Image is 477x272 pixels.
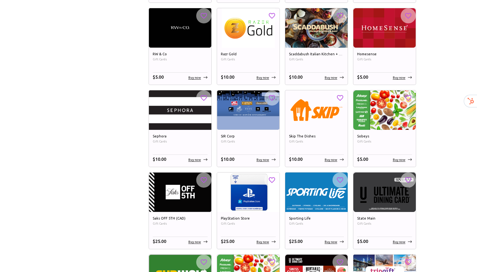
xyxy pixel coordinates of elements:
img: Sporting Life image [285,172,348,212]
img: Saks OFF 5TH (CAD) image [149,172,211,212]
p: Buy now [393,239,405,244]
span: Gift Cards [153,57,208,62]
p: Buy now [325,157,337,162]
h6: SIR Corp [221,134,276,139]
span: $ 10.00 [221,75,234,80]
span: $ 5.00 [357,75,368,80]
h6: Sobeys [357,134,412,139]
p: Buy now [188,75,201,80]
span: Gift Cards [153,139,208,144]
h6: PlayStation Store [221,216,276,221]
span: $ 10.00 [289,75,303,80]
h6: Scaddabush Italian Kitchen + Bar [289,51,344,57]
span: $ 5.00 [357,239,368,244]
img: Sephora image [149,90,211,130]
img: State Main image [353,172,416,212]
span: $ 25.00 [289,239,303,244]
img: PlayStation Store image [217,172,280,212]
span: Gift Cards [289,221,344,226]
h6: Homesense [357,51,412,57]
p: Buy now [188,239,201,244]
p: Buy now [256,239,269,244]
span: Gift Cards [357,221,412,226]
p: Buy now [325,75,337,80]
h6: Razr Gold [221,51,276,57]
img: Sobeys image [353,90,416,130]
h6: Skip The Dishes [289,134,344,139]
h6: Saks OFF 5TH (CAD) [153,216,208,221]
span: Gift Cards [221,139,276,144]
img: Skip The Dishes image [285,90,348,130]
h6: Sporting Life [289,216,344,221]
img: Razr Gold image [217,8,280,48]
span: $ 25.00 [221,239,234,244]
img: RW & Co image [149,8,211,48]
h6: Sephora [153,134,208,139]
img: SIR Corp image [217,90,280,130]
span: Gift Cards [153,221,208,226]
p: Buy now [393,75,405,80]
img: Scaddabush Italian Kitchen + Bar image [285,8,348,48]
span: $ 5.00 [357,157,368,162]
img: Homesense image [353,8,416,48]
span: Gift Cards [357,139,412,144]
span: Gift Cards [221,221,276,226]
span: Gift Cards [289,139,344,144]
span: $ 25.00 [153,239,166,244]
span: $ 5.00 [153,75,164,80]
p: Buy now [256,157,269,162]
p: Buy now [188,157,201,162]
h6: State Main [357,216,412,221]
span: Gift Cards [357,57,412,62]
p: Buy now [256,75,269,80]
h6: RW & Co [153,51,208,57]
p: Buy now [393,157,405,162]
span: Gift Cards [289,57,344,62]
span: Gift Cards [221,57,276,62]
span: $ 10.00 [153,157,166,162]
span: $ 10.00 [221,157,234,162]
span: $ 10.00 [289,157,303,162]
p: Buy now [325,239,337,244]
